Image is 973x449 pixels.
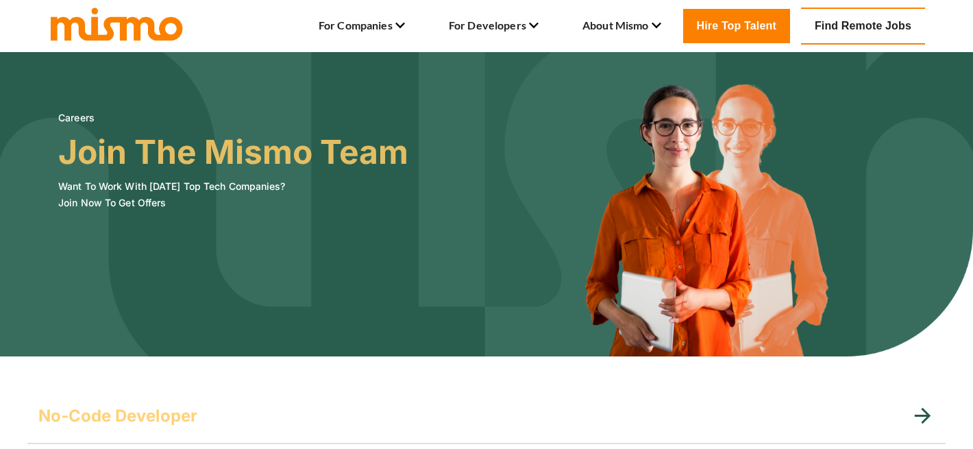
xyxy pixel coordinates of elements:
[58,110,408,126] h6: Careers
[582,14,661,38] li: About Mismo
[48,5,185,42] img: logo
[38,405,197,427] h5: No-Code Developer
[58,178,408,211] h6: Want To Work With [DATE] Top Tech Companies? Join Now To Get Offers
[58,133,408,171] h3: Join The Mismo Team
[319,14,405,38] li: For Companies
[683,9,790,43] a: Hire Top Talent
[449,14,539,38] li: For Developers
[27,389,946,444] div: No-Code Developer
[801,8,925,45] a: Find Remote Jobs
